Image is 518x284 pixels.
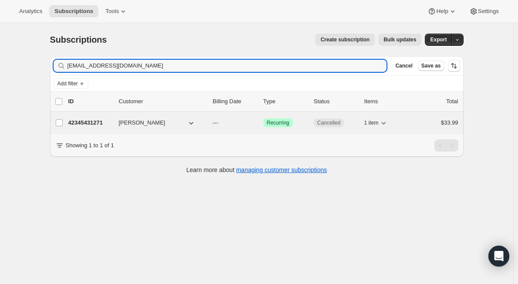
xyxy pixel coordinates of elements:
[446,97,458,106] p: Total
[105,8,119,15] span: Tools
[418,61,444,71] button: Save as
[68,118,112,127] p: 42345431271
[213,97,256,106] p: Billing Date
[119,118,165,127] span: [PERSON_NAME]
[436,8,448,15] span: Help
[434,139,458,152] nav: Pagination
[317,119,340,126] span: Cancelled
[421,62,441,69] span: Save as
[267,119,289,126] span: Recurring
[478,8,499,15] span: Settings
[66,141,114,150] p: Showing 1 to 1 of 1
[364,119,379,126] span: 1 item
[186,166,327,174] p: Learn more about
[14,5,47,17] button: Analytics
[49,5,98,17] button: Subscriptions
[114,116,201,130] button: [PERSON_NAME]
[395,62,412,69] span: Cancel
[441,119,458,126] span: $33.99
[425,34,452,46] button: Export
[67,60,387,72] input: Filter subscribers
[50,35,107,44] span: Subscriptions
[68,97,458,106] div: IDCustomerBilling DateTypeStatusItemsTotal
[364,97,408,106] div: Items
[383,36,416,43] span: Bulk updates
[430,36,447,43] span: Export
[488,246,509,267] div: Open Intercom Messenger
[68,117,458,129] div: 42345431271[PERSON_NAME]---SuccessRecurringCancelled1 item$33.99
[263,97,307,106] div: Type
[364,117,388,129] button: 1 item
[100,5,133,17] button: Tools
[448,60,460,72] button: Sort the results
[315,34,375,46] button: Create subscription
[19,8,42,15] span: Analytics
[213,119,219,126] span: ---
[57,80,78,87] span: Add filter
[392,61,416,71] button: Cancel
[68,97,112,106] p: ID
[422,5,462,17] button: Help
[378,34,421,46] button: Bulk updates
[464,5,504,17] button: Settings
[236,166,327,173] a: managing customer subscriptions
[320,36,370,43] span: Create subscription
[54,78,88,89] button: Add filter
[54,8,93,15] span: Subscriptions
[314,97,357,106] p: Status
[119,97,206,106] p: Customer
